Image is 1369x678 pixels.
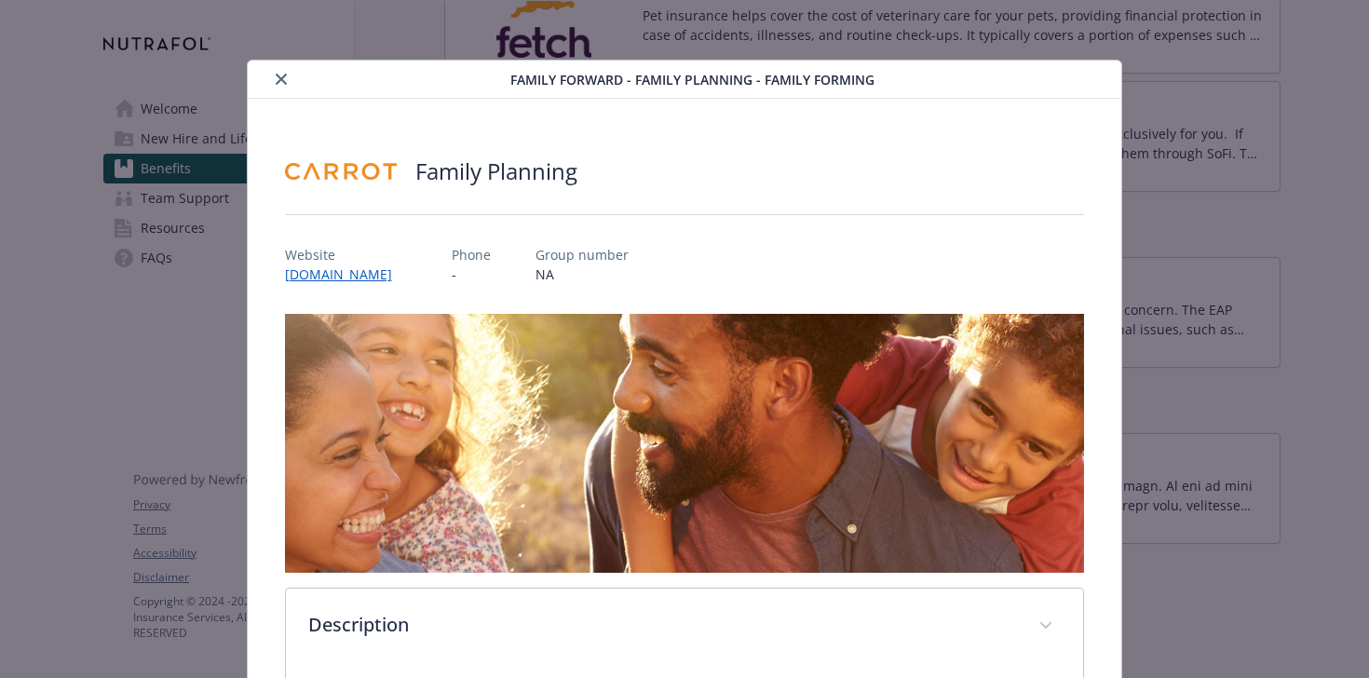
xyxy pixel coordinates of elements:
p: Description [308,611,1017,639]
p: - [452,264,491,284]
p: Group number [535,245,629,264]
img: banner [285,314,1085,573]
p: Website [285,245,407,264]
a: [DOMAIN_NAME] [285,265,407,283]
p: NA [535,264,629,284]
h2: Family Planning [415,156,577,187]
span: Family Forward - Family Planning - Family Forming [510,70,874,89]
div: Description [286,589,1084,665]
p: Phone [452,245,491,264]
img: Carrot [285,143,397,199]
button: close [270,68,292,90]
